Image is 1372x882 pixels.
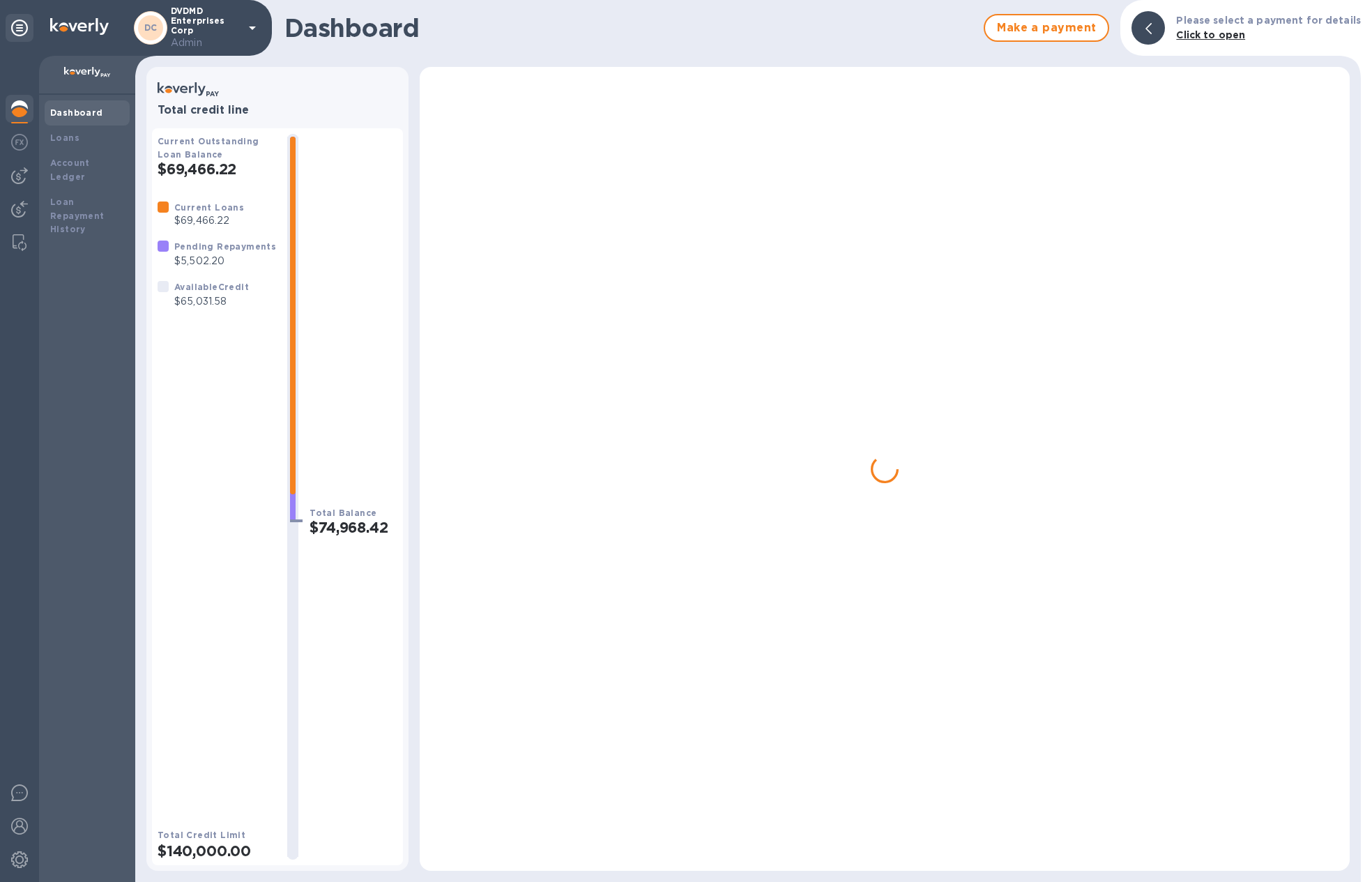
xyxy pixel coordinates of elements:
[50,158,90,182] b: Account Ledger
[1176,15,1361,26] b: Please select a payment for details
[174,241,276,252] b: Pending Repayments
[158,160,276,178] h2: $69,466.22
[158,104,397,117] h3: Total credit line
[174,282,249,292] b: Available Credit
[171,36,241,50] p: Admin
[174,254,276,268] p: $5,502.20
[284,13,977,43] h1: Dashboard
[6,14,33,42] div: Unpin categories
[310,508,376,518] b: Total Balance
[174,294,249,309] p: $65,031.58
[144,22,158,33] b: DC
[310,519,397,536] h2: $74,968.42
[174,202,244,213] b: Current Loans
[158,842,276,860] h2: $140,000.00
[158,830,245,840] b: Total Credit Limit
[50,107,103,118] b: Dashboard
[996,20,1097,36] span: Make a payment
[984,14,1109,42] button: Make a payment
[50,197,105,235] b: Loan Repayment History
[158,136,259,160] b: Current Outstanding Loan Balance
[50,18,109,35] img: Logo
[50,132,79,143] b: Loans
[174,213,244,228] p: $69,466.22
[11,134,28,151] img: Foreign exchange
[171,6,241,50] p: DVDMD Enterprises Corp
[1176,29,1245,40] b: Click to open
